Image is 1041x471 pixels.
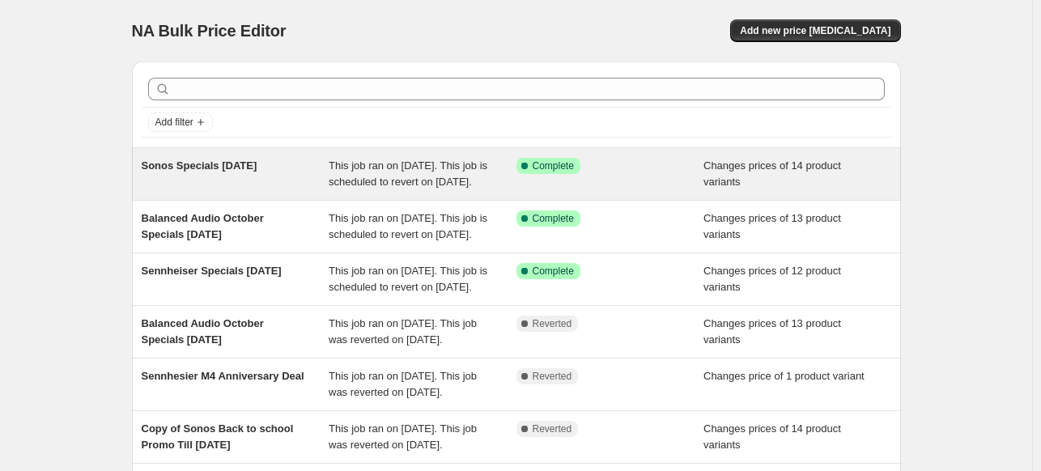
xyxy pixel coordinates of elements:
span: Complete [533,212,574,225]
span: Add filter [155,116,193,129]
span: Sennheiser Specials [DATE] [142,265,282,277]
span: NA Bulk Price Editor [132,22,287,40]
span: This job ran on [DATE]. This job was reverted on [DATE]. [329,370,477,398]
span: Changes prices of 12 product variants [703,265,841,293]
span: This job ran on [DATE]. This job was reverted on [DATE]. [329,422,477,451]
span: Reverted [533,422,572,435]
span: Add new price [MEDICAL_DATA] [740,24,890,37]
span: This job ran on [DATE]. This job was reverted on [DATE]. [329,317,477,346]
button: Add new price [MEDICAL_DATA] [730,19,900,42]
span: Balanced Audio October Specials [DATE] [142,212,264,240]
span: Complete [533,265,574,278]
span: Copy of Sonos Back to school Promo Till [DATE] [142,422,294,451]
span: This job ran on [DATE]. This job is scheduled to revert on [DATE]. [329,159,487,188]
span: This job ran on [DATE]. This job is scheduled to revert on [DATE]. [329,265,487,293]
span: Changes prices of 14 product variants [703,159,841,188]
span: Reverted [533,370,572,383]
span: Changes price of 1 product variant [703,370,865,382]
span: Complete [533,159,574,172]
span: This job ran on [DATE]. This job is scheduled to revert on [DATE]. [329,212,487,240]
button: Add filter [148,112,213,132]
span: Sennhesier M4 Anniversary Deal [142,370,304,382]
span: Balanced Audio October Specials [DATE] [142,317,264,346]
span: Changes prices of 13 product variants [703,212,841,240]
span: Sonos Specials [DATE] [142,159,257,172]
span: Reverted [533,317,572,330]
span: Changes prices of 14 product variants [703,422,841,451]
span: Changes prices of 13 product variants [703,317,841,346]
